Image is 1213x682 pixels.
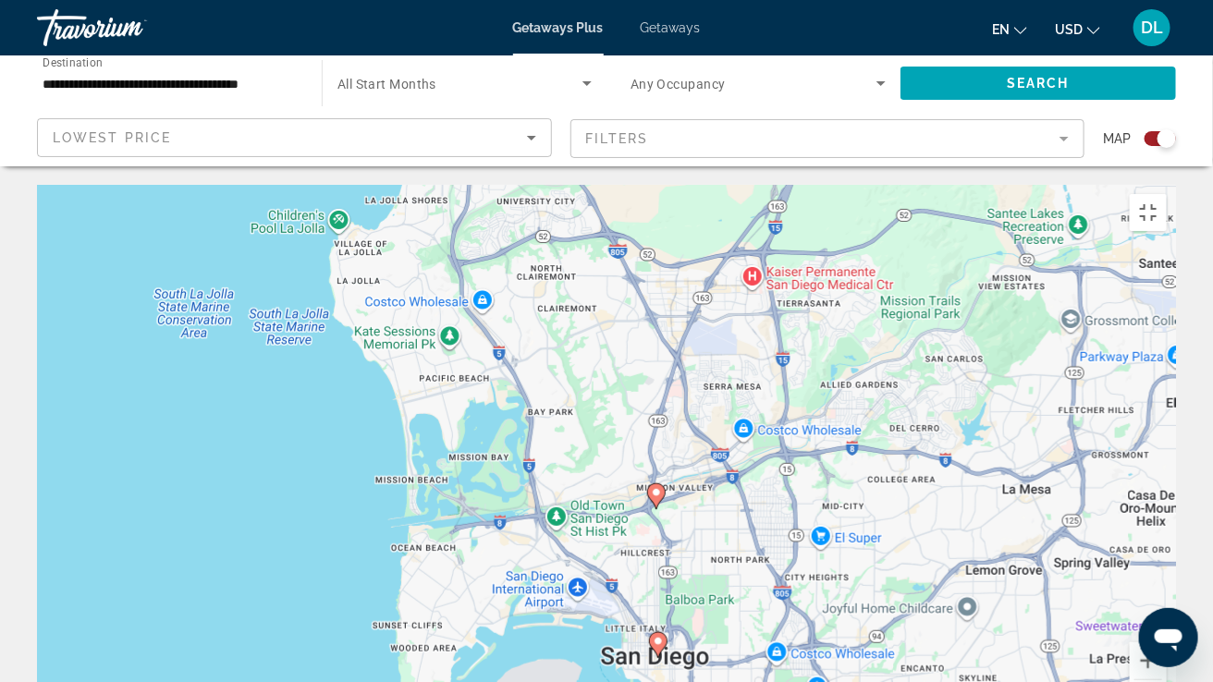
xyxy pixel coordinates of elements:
button: Change language [992,16,1027,43]
span: Search [1007,76,1070,91]
span: Any Occupancy [631,77,726,91]
iframe: Button to launch messaging window [1139,608,1198,667]
button: User Menu [1128,8,1176,47]
span: Destination [43,56,103,69]
button: Filter [570,118,1085,159]
span: Map [1103,126,1131,152]
button: Change currency [1055,16,1100,43]
button: Search [901,67,1176,100]
button: Toggle fullscreen view [1130,194,1167,231]
span: USD [1055,22,1083,37]
span: All Start Months [337,77,436,91]
a: Travorium [37,4,222,52]
button: Zoom in [1130,642,1167,679]
a: Getaways [641,20,701,35]
a: Getaways Plus [513,20,604,35]
span: en [992,22,1010,37]
span: Lowest Price [53,130,171,145]
span: DL [1141,18,1163,37]
mat-select: Sort by [53,127,536,149]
